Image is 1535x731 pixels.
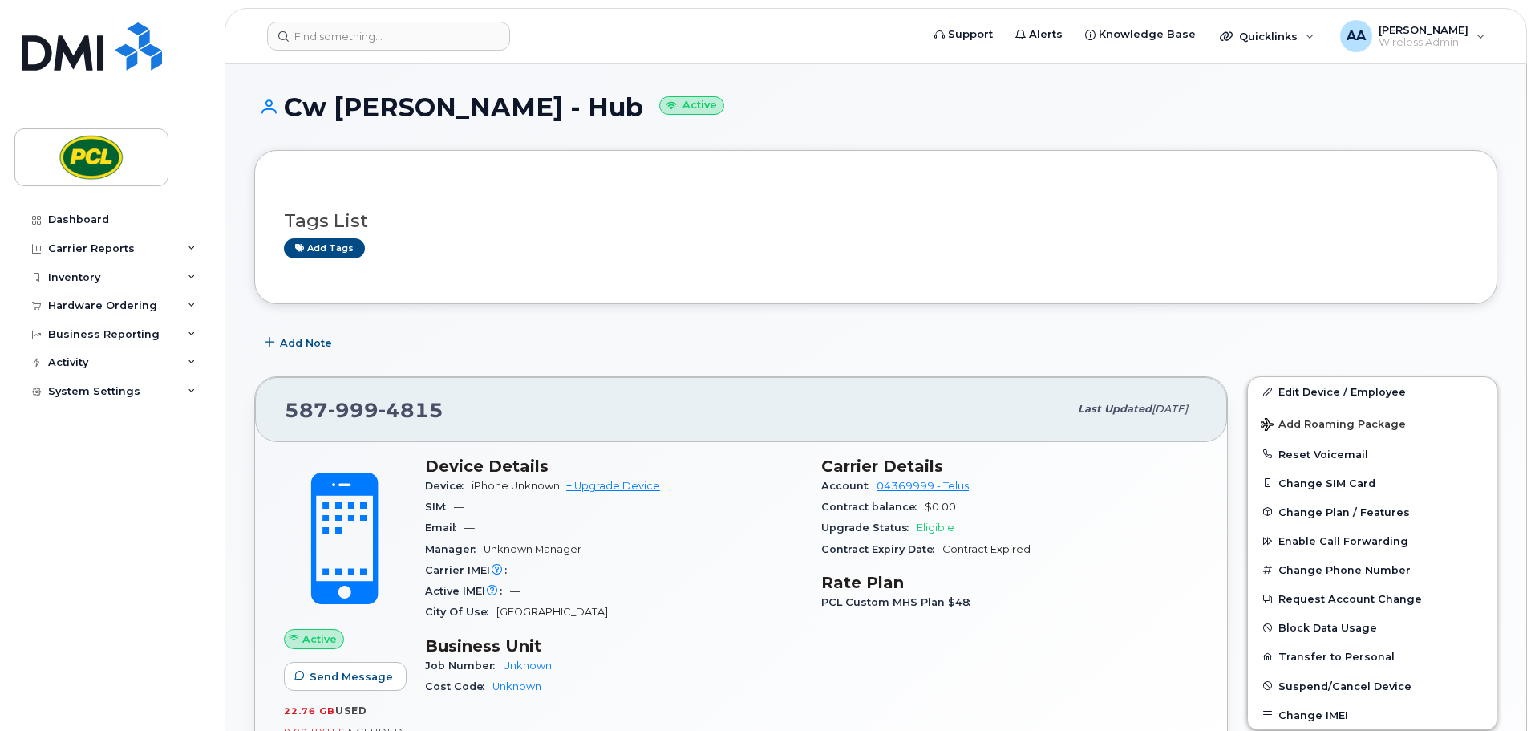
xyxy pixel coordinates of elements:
[1248,584,1497,613] button: Request Account Change
[925,501,956,513] span: $0.00
[659,96,724,115] small: Active
[484,543,581,555] span: Unknown Manager
[284,211,1468,231] h3: Tags List
[425,457,802,476] h3: Device Details
[1078,403,1152,415] span: Last updated
[425,636,802,656] h3: Business Unit
[310,669,393,684] span: Send Message
[464,522,475,534] span: —
[1248,440,1497,469] button: Reset Voicemail
[472,480,560,492] span: iPhone Unknown
[285,398,443,422] span: 587
[821,480,877,492] span: Account
[280,335,332,351] span: Add Note
[1248,526,1497,555] button: Enable Call Forwarding
[425,564,515,576] span: Carrier IMEI
[515,564,525,576] span: —
[1278,535,1408,547] span: Enable Call Forwarding
[425,522,464,534] span: Email
[284,238,365,258] a: Add tags
[496,606,608,618] span: [GEOGRAPHIC_DATA]
[302,632,337,647] span: Active
[821,596,978,608] span: PCL Custom MHS Plan $48
[425,543,484,555] span: Manager
[821,573,1198,592] h3: Rate Plan
[566,480,660,492] a: + Upgrade Device
[1248,672,1497,701] button: Suspend/Cancel Device
[1261,418,1406,433] span: Add Roaming Package
[821,543,942,555] span: Contract Expiry Date
[425,501,454,513] span: SIM
[1248,701,1497,729] button: Change IMEI
[1278,506,1410,518] span: Change Plan / Features
[425,480,472,492] span: Device
[1248,555,1497,584] button: Change Phone Number
[425,585,510,597] span: Active IMEI
[821,501,925,513] span: Contract balance
[917,522,954,534] span: Eligible
[425,606,496,618] span: City Of Use
[877,480,969,492] a: 04369999 - Telus
[454,501,464,513] span: —
[1278,680,1411,692] span: Suspend/Cancel Device
[1248,407,1497,440] button: Add Roaming Package
[821,522,917,534] span: Upgrade Status
[1248,377,1497,406] a: Edit Device / Employee
[510,585,520,597] span: —
[328,398,379,422] span: 999
[503,660,552,672] a: Unknown
[1248,497,1497,526] button: Change Plan / Features
[942,543,1031,555] span: Contract Expired
[1152,403,1188,415] span: [DATE]
[284,662,407,691] button: Send Message
[379,398,443,422] span: 4815
[821,457,1198,476] h3: Carrier Details
[254,328,346,357] button: Add Note
[1248,613,1497,642] button: Block Data Usage
[254,93,1497,121] h1: Cw [PERSON_NAME] - Hub
[1248,642,1497,671] button: Transfer to Personal
[1248,469,1497,497] button: Change SIM Card
[425,680,492,692] span: Cost Code
[492,680,541,692] a: Unknown
[284,705,335,717] span: 22.76 GB
[335,705,367,717] span: used
[425,660,503,672] span: Job Number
